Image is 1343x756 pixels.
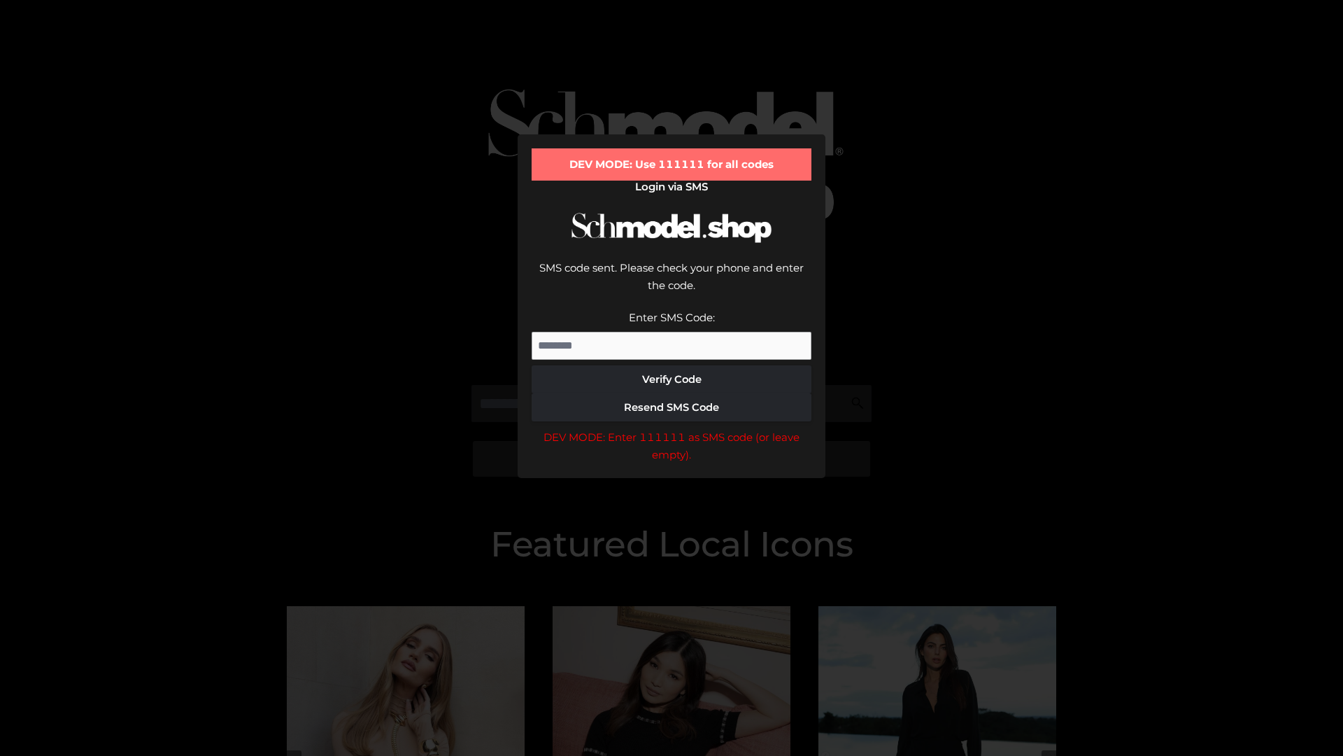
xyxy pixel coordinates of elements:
[532,428,811,464] div: DEV MODE: Enter 111111 as SMS code (or leave empty).
[532,259,811,309] div: SMS code sent. Please check your phone and enter the code.
[532,181,811,193] h2: Login via SMS
[567,200,776,255] img: Schmodel Logo
[532,393,811,421] button: Resend SMS Code
[532,365,811,393] button: Verify Code
[532,148,811,181] div: DEV MODE: Use 111111 for all codes
[629,311,715,324] label: Enter SMS Code:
